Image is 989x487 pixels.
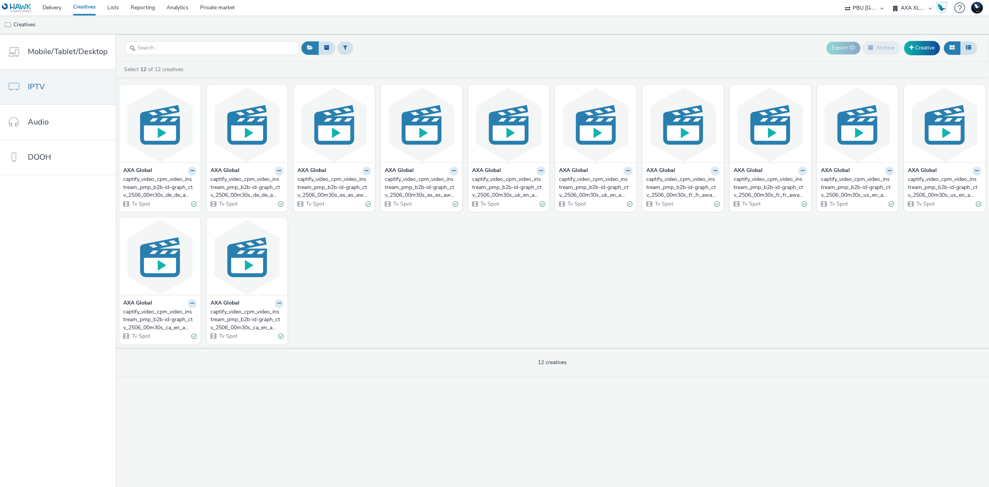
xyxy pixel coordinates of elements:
span: Tv Spot [654,200,673,208]
div: captify_video_cpm_video_instream_pmp_b2b-id-graph_ctv_2506_00m30s_us_en_awareness_video-cyber-xl_... [908,175,978,199]
a: captify_video_cpm_video_instream_pmp_b2b-id-graph_ctv_2506_00m30s_ca_en_awareness_video-cyber-xl_... [211,308,284,332]
strong: AXA Global [559,167,588,175]
img: Support Hawk [971,2,983,14]
strong: AXA Global [297,167,326,175]
a: captify_video_cpm_video_instream_pmp_b2b-id-graph_ctv_2506_00m30s_de_de_awareness_video-cyber-xl_... [211,175,284,199]
div: captify_video_cpm_video_instream_pmp_b2b-id-graph_ctv_2506_00m30s_es_es_awareness_video-cyber-xl_... [385,175,455,199]
img: Hawk Academy [936,2,947,14]
img: captify_video_cpm_video_instream_pmp_b2b-id-graph_ctv_2506_00m30s_es_es_awareness_video-energy-xl... [296,87,373,162]
span: Tv Spot [829,200,848,208]
a: Select of 12 creatives [123,66,187,73]
div: Valid [802,200,807,208]
div: Valid [365,200,371,208]
div: captify_video_cpm_video_instream_pmp_b2b-id-graph_ctv_2506_00m30s_de_de_awareness_video-energy-xl... [123,175,194,199]
span: DOOH [28,152,51,163]
span: Tv Spot [916,200,935,208]
div: captify_video_cpm_video_instream_pmp_b2b-id-graph_ctv_2506_00m30s_us_en_awareness_video-energy-xl... [821,175,891,199]
button: Export ID [826,42,860,54]
div: Valid [976,200,981,208]
strong: AXA Global [211,167,240,175]
strong: AXA Global [385,167,414,175]
div: captify_video_cpm_video_instream_pmp_b2b-id-graph_ctv_2506_00m30s_de_de_awareness_video-cyber-xl_... [211,175,281,199]
strong: AXA Global [646,167,675,175]
span: Tv Spot [741,200,761,208]
strong: AXA Global [908,167,937,175]
div: Valid [191,200,197,208]
img: captify_video_cpm_video_instream_pmp_b2b-id-graph_ctv_2506_00m30s_ca_en_awareness_video-energy-xl... [121,220,199,295]
div: Valid [278,200,284,208]
div: Valid [627,200,632,208]
strong: AXA Global [821,167,850,175]
span: Tv Spot [131,332,150,340]
a: Hawk Academy [936,2,950,14]
div: captify_video_cpm_video_instream_pmp_b2b-id-graph_ctv_2506_00m30s_uk_en_awareness_video-energy-xl... [559,175,629,199]
img: captify_video_cpm_video_instream_pmp_b2b-id-graph_ctv_2506_00m30s_uk_en_awareness_video-energy-xl... [557,87,634,162]
a: Creative [904,41,940,55]
div: captify_video_cpm_video_instream_pmp_b2b-id-graph_ctv_2506_00m30s_fr_fr_awareness_video-cyber-xl_... [734,175,804,199]
img: undefined Logo [2,3,32,13]
div: captify_video_cpm_video_instream_pmp_b2b-id-graph_ctv_2506_00m30s_ca_en_awareness_video-energy-xl... [123,308,194,332]
img: captify_video_cpm_video_instream_pmp_b2b-id-graph_ctv_2506_00m30s_fr_fr_awareness_video-cyber-xl_... [732,87,809,162]
strong: AXA Global [123,167,152,175]
div: Valid [714,200,720,208]
span: Tv Spot [131,200,150,208]
img: captify_video_cpm_video_instream_pmp_b2b-id-graph_ctv_2506_00m30s_us_en_awareness_video-energy-xl... [819,87,896,162]
strong: 12 [140,66,146,73]
div: Valid [191,332,197,341]
span: IPTV [28,81,45,92]
img: captify_video_cpm_video_instream_pmp_b2b-id-graph_ctv_2506_00m30s_ca_en_awareness_video-cyber-xl_... [209,220,286,295]
span: Audio [28,116,49,128]
strong: AXA Global [211,299,240,308]
a: captify_video_cpm_video_instream_pmp_b2b-id-graph_ctv_2506_00m30s_us_en_awareness_video-energy-xl... [821,175,894,199]
a: captify_video_cpm_video_instream_pmp_b2b-id-graph_ctv_2506_00m30s_uk_en_awareness_video-energy-xl... [559,175,632,199]
a: captify_video_cpm_video_instream_pmp_b2b-id-graph_ctv_2506_00m30s_fr_fr_awareness_video-energy-xl... [646,175,720,199]
div: captify_video_cpm_video_instream_pmp_b2b-id-graph_ctv_2506_00m30s_ca_en_awareness_video-cyber-xl_... [211,308,281,332]
div: Valid [540,200,545,208]
img: captify_video_cpm_video_instream_pmp_b2b-id-graph_ctv_2506_00m30s_de_de_awareness_video-energy-xl... [121,87,199,162]
span: Tv Spot [393,200,412,208]
img: captify_video_cpm_video_instream_pmp_b2b-id-graph_ctv_2506_00m30s_fr_fr_awareness_video-energy-xl... [644,87,722,162]
strong: AXA Global [123,299,152,308]
button: Grid [944,41,960,54]
button: Table [960,41,977,54]
button: Archive [862,41,900,54]
span: 12 creatives [538,359,567,366]
span: Tv Spot [567,200,586,208]
span: Tv Spot [305,200,325,208]
div: captify_video_cpm_video_instream_pmp_b2b-id-graph_ctv_2506_00m30s_es_es_awareness_video-energy-xl... [297,175,368,199]
img: captify_video_cpm_video_instream_pmp_b2b-id-graph_ctv_2506_00m30s_us_en_awareness_video-cyber-xl_... [906,87,983,162]
img: captify_video_cpm_video_instream_pmp_b2b-id-graph_ctv_2506_00m30s_de_de_awareness_video-cyber-xl_... [209,87,286,162]
a: captify_video_cpm_video_instream_pmp_b2b-id-graph_ctv_2506_00m30s_es_es_awareness_video-energy-xl... [297,175,371,199]
img: tv [4,21,12,29]
div: captify_video_cpm_video_instream_pmp_b2b-id-graph_ctv_2506_00m30s_uk_en_awareness_video-cyber-xl_... [472,175,542,199]
span: Tv Spot [218,200,238,208]
div: captify_video_cpm_video_instream_pmp_b2b-id-graph_ctv_2506_00m30s_fr_fr_awareness_video-energy-xl... [646,175,717,199]
a: captify_video_cpm_video_instream_pmp_b2b-id-graph_ctv_2506_00m30s_fr_fr_awareness_video-cyber-xl_... [734,175,807,199]
img: captify_video_cpm_video_instream_pmp_b2b-id-graph_ctv_2506_00m30s_uk_en_awareness_video-cyber-xl_... [470,87,547,162]
a: captify_video_cpm_video_instream_pmp_b2b-id-graph_ctv_2506_00m30s_es_es_awareness_video-cyber-xl_... [385,175,458,199]
span: Tv Spot [218,332,238,340]
input: Search... [126,41,299,55]
div: Valid [889,200,894,208]
a: captify_video_cpm_video_instream_pmp_b2b-id-graph_ctv_2506_00m30s_de_de_awareness_video-energy-xl... [123,175,197,199]
img: captify_video_cpm_video_instream_pmp_b2b-id-graph_ctv_2506_00m30s_es_es_awareness_video-cyber-xl_... [383,87,460,162]
a: captify_video_cpm_video_instream_pmp_b2b-id-graph_ctv_2506_00m30s_uk_en_awareness_video-cyber-xl_... [472,175,545,199]
a: captify_video_cpm_video_instream_pmp_b2b-id-graph_ctv_2506_00m30s_us_en_awareness_video-cyber-xl_... [908,175,981,199]
strong: AXA Global [472,167,501,175]
div: Valid [453,200,458,208]
a: captify_video_cpm_video_instream_pmp_b2b-id-graph_ctv_2506_00m30s_ca_en_awareness_video-energy-xl... [123,308,197,332]
div: Valid [278,332,284,341]
span: Mobile/Tablet/Desktop [28,46,108,57]
span: Tv Spot [480,200,499,208]
strong: AXA Global [734,167,763,175]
